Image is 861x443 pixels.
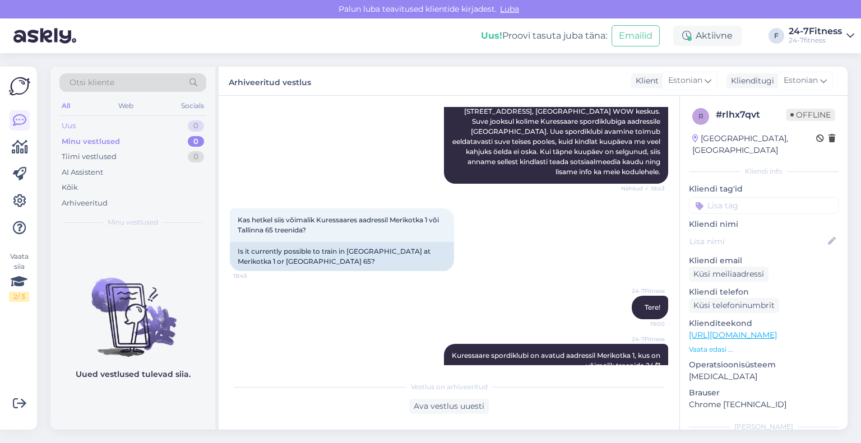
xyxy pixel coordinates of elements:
[230,242,454,271] div: Is it currently possible to train in [GEOGRAPHIC_DATA] at Merikotka 1 or [GEOGRAPHIC_DATA] 65?
[726,75,774,87] div: Klienditugi
[62,151,117,162] div: Tiimi vestlused
[621,184,665,193] span: Nähtud ✓ 18:43
[668,74,702,87] span: Estonian
[59,99,72,113] div: All
[698,112,703,120] span: r
[188,151,204,162] div: 0
[612,25,660,46] button: Emailid
[689,235,826,248] input: Lisa nimi
[9,251,29,302] div: Vaata siia
[411,382,488,392] span: Vestlus on arhiveeritud
[645,303,660,311] span: Tere!
[188,120,204,132] div: 0
[229,73,311,88] label: Arhiveeritud vestlus
[769,28,784,44] div: F
[116,99,136,113] div: Web
[689,286,839,298] p: Kliendi telefon
[689,344,839,355] p: Vaata edasi ...
[689,166,839,176] div: Kliendi info
[689,359,839,371] p: Operatsioonisüsteem
[689,371,839,383] p: [MEDICAL_DATA]
[689,183,839,195] p: Kliendi tag'id
[689,330,777,340] a: [URL][DOMAIN_NAME]
[623,335,665,343] span: 24-7Fitness
[689,218,839,230] p: Kliendi nimi
[481,29,607,43] div: Proovi tasuta juba täna:
[631,75,659,87] div: Klient
[689,399,839,411] p: Chrome [TECHNICAL_ID]
[789,27,854,45] a: 24-7Fitness24-7fitness
[689,197,839,214] input: Lisa tag
[789,36,842,45] div: 24-7fitness
[179,99,206,113] div: Socials
[689,298,779,313] div: Küsi telefoninumbrit
[409,399,489,414] div: Ava vestlus uuesti
[623,320,665,328] span: 19:00
[50,258,215,358] img: No chats
[9,76,30,97] img: Askly Logo
[62,198,108,209] div: Arhiveeritud
[76,369,191,380] p: Uued vestlused tulevad siia.
[692,133,816,156] div: [GEOGRAPHIC_DATA], [GEOGRAPHIC_DATA]
[786,109,835,121] span: Offline
[689,267,769,282] div: Küsi meiliaadressi
[238,216,441,234] span: Kas hetkel siis võimalik Kuressaares aadressil Merikotka 1 või Tallinna 65 treenida?
[497,4,522,14] span: Luba
[789,27,842,36] div: 24-7Fitness
[62,136,120,147] div: Minu vestlused
[716,108,786,122] div: # rlhx7qvt
[689,422,839,432] div: [PERSON_NAME]
[784,74,818,87] span: Estonian
[188,136,204,147] div: 0
[673,26,742,46] div: Aktiivne
[9,292,29,302] div: 2 / 3
[689,255,839,267] p: Kliendi email
[481,30,502,41] b: Uus!
[623,287,665,295] span: 24-7Fitness
[62,167,103,178] div: AI Assistent
[62,182,78,193] div: Kõik
[452,351,662,370] span: Kuressaare spordiklubi on avatud aadressil Merikotka 1, kus on võimalik treenida 24/7
[62,120,76,132] div: Uus
[233,272,275,280] span: 18:45
[108,217,158,227] span: Minu vestlused
[70,77,114,88] span: Otsi kliente
[689,387,839,399] p: Brauser
[689,318,839,329] p: Klienditeekond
